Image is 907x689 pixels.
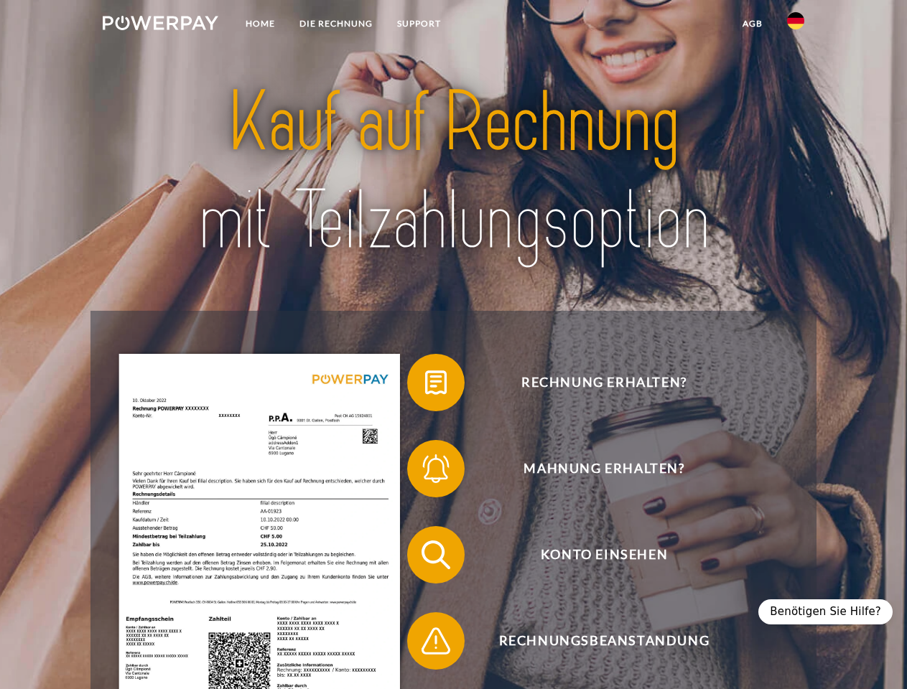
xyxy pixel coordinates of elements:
img: logo-powerpay-white.svg [103,16,218,30]
span: Rechnungsbeanstandung [428,612,780,670]
button: Konto einsehen [407,526,781,583]
a: DIE RECHNUNG [287,11,385,37]
button: Rechnung erhalten? [407,354,781,411]
img: qb_bell.svg [418,451,454,487]
img: qb_search.svg [418,537,454,573]
button: Rechnungsbeanstandung [407,612,781,670]
img: qb_warning.svg [418,623,454,659]
span: Rechnung erhalten? [428,354,780,411]
div: Benötigen Sie Hilfe? [758,599,893,624]
img: title-powerpay_de.svg [137,69,770,275]
img: qb_bill.svg [418,365,454,400]
a: SUPPORT [385,11,453,37]
span: Konto einsehen [428,526,780,583]
button: Mahnung erhalten? [407,440,781,497]
a: agb [730,11,775,37]
span: Mahnung erhalten? [428,440,780,497]
a: Home [233,11,287,37]
img: de [787,12,804,29]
